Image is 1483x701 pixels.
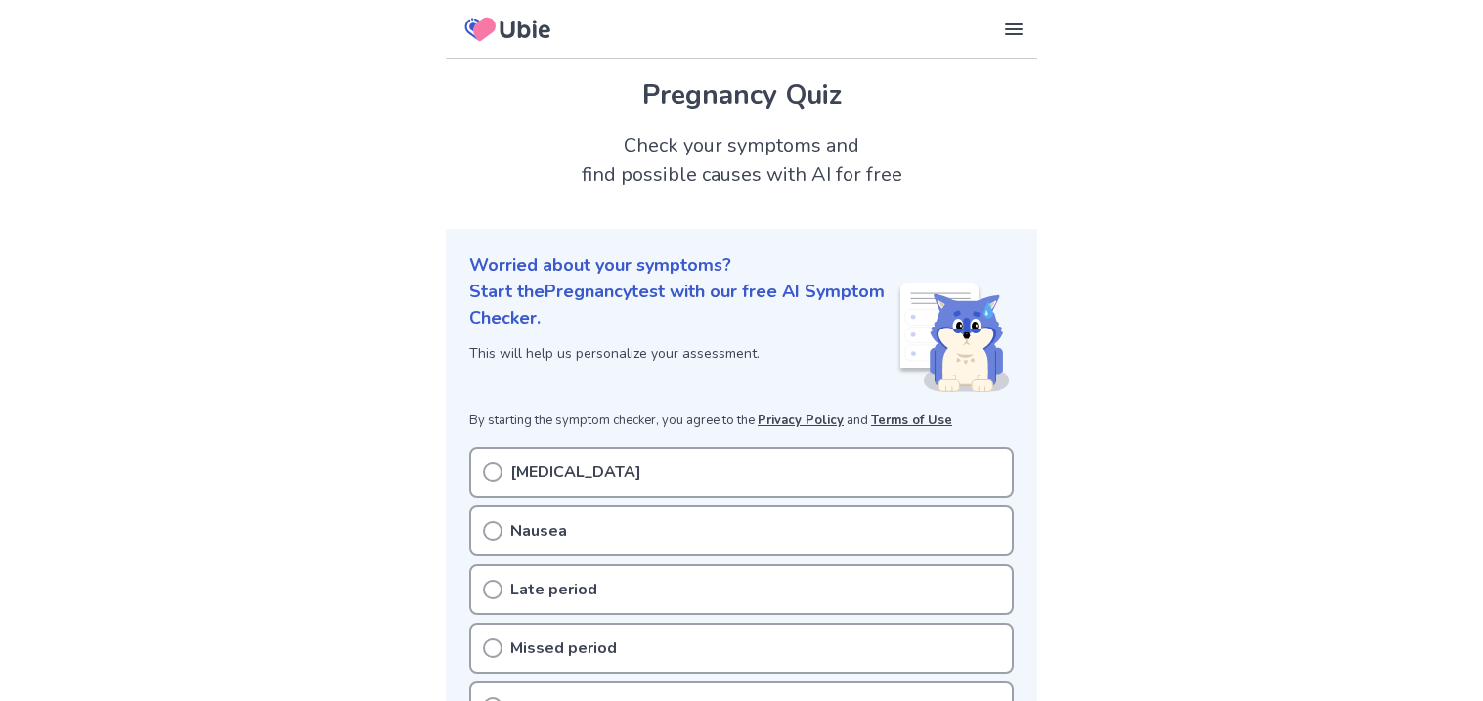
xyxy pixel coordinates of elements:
p: Missed period [510,636,617,660]
h1: Pregnancy Quiz [469,74,1014,115]
a: Terms of Use [871,412,952,429]
p: Worried about your symptoms? [469,252,1014,279]
p: Late period [510,578,597,601]
img: Shiba [896,283,1010,392]
a: Privacy Policy [758,412,844,429]
h2: Check your symptoms and find possible causes with AI for free [446,131,1037,190]
p: By starting the symptom checker, you agree to the and [469,412,1014,431]
p: [MEDICAL_DATA] [510,460,641,484]
p: Nausea [510,519,567,543]
p: Start the Pregnancy test with our free AI Symptom Checker. [469,279,896,331]
p: This will help us personalize your assessment. [469,343,896,364]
